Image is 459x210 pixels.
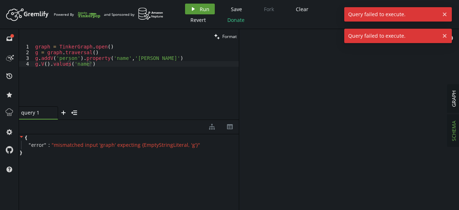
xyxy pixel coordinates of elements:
[222,33,237,39] span: Format
[185,14,211,25] button: Revert
[264,6,274,13] span: Fork
[450,121,457,141] span: SCHEMA
[200,6,209,13] span: Run
[52,141,200,148] span: " mismatched input 'graph' expecting {EmptyStringLiteral, 'g'} "
[185,4,215,14] button: Run
[25,134,27,141] span: {
[19,55,34,61] div: 3
[104,8,164,21] div: and Sponsored by
[44,141,47,148] span: "
[344,29,439,43] span: Query failed to execute.
[48,142,50,148] span: :
[19,149,22,156] span: }
[31,142,44,148] span: error
[29,141,31,148] span: "
[227,17,245,23] span: Donate
[19,61,34,67] div: 4
[290,4,314,14] button: Clear
[222,14,250,25] button: Donate
[450,90,457,107] span: GRAPH
[344,7,439,22] span: Query failed to execute.
[190,17,206,23] span: Revert
[212,29,239,44] button: Format
[138,8,164,20] img: AWS Neptune
[231,6,242,13] span: Save
[54,8,100,21] div: Powered By
[296,6,308,13] span: Clear
[226,4,247,14] button: Save
[19,44,34,50] div: 1
[19,50,34,55] div: 2
[434,4,454,25] button: Sign In
[258,4,280,14] button: Fork
[21,109,50,116] span: query 1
